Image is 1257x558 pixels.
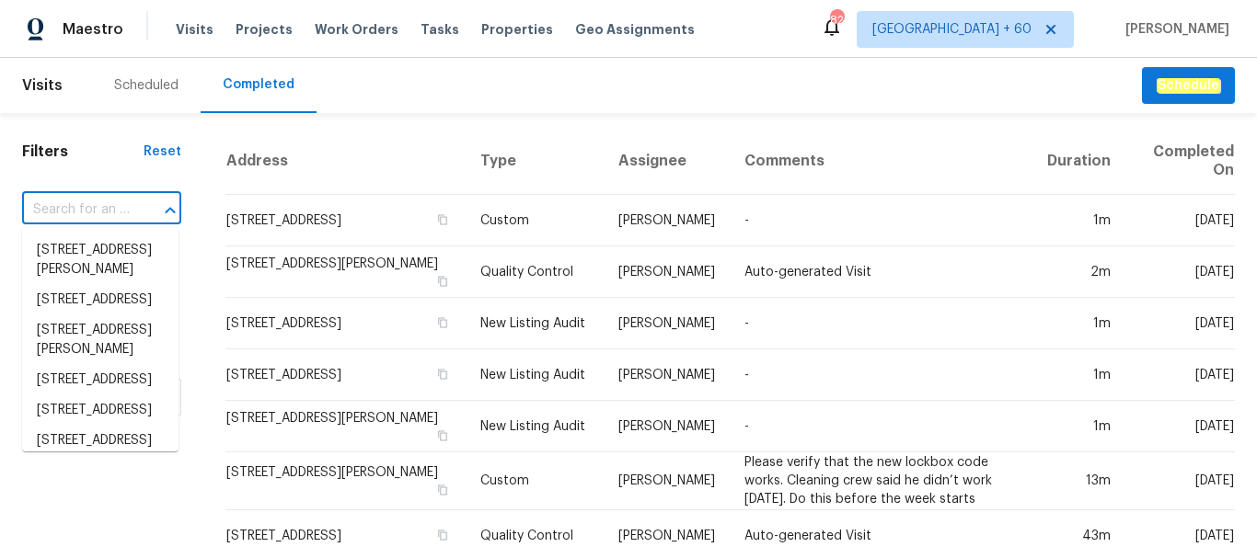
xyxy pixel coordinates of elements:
td: [PERSON_NAME] [604,401,730,452]
td: [STREET_ADDRESS][PERSON_NAME] [225,452,466,510]
button: Copy Address [434,273,451,290]
td: [DATE] [1125,298,1235,349]
td: New Listing Audit [466,401,604,452]
td: [DATE] [1125,452,1235,510]
td: [PERSON_NAME] [604,452,730,510]
input: Search for an address... [22,196,130,224]
td: [PERSON_NAME] [604,246,730,298]
div: 829 [830,11,843,29]
td: - [730,401,1032,452]
span: Geo Assignments [575,20,695,39]
button: Copy Address [434,482,451,498]
li: [STREET_ADDRESS] [22,426,179,456]
td: Quality Control [466,246,604,298]
th: Assignee [604,128,730,195]
li: [STREET_ADDRESS][PERSON_NAME] [22,315,179,365]
button: Close [157,198,183,223]
div: Completed [223,75,294,94]
td: Custom [466,452,604,510]
td: [DATE] [1125,246,1235,298]
span: [GEOGRAPHIC_DATA] + 60 [872,20,1032,39]
div: Reset [144,142,181,161]
span: Visits [22,65,63,106]
td: 1m [1032,298,1125,349]
td: - [730,298,1032,349]
td: [STREET_ADDRESS] [225,298,466,349]
li: [STREET_ADDRESS] [22,395,179,426]
th: Duration [1032,128,1125,195]
td: - [730,195,1032,246]
td: - [730,349,1032,401]
button: Copy Address [434,427,451,444]
td: 13m [1032,452,1125,510]
th: Address [225,128,466,195]
span: Tasks [421,23,459,36]
td: [STREET_ADDRESS][PERSON_NAME] [225,401,466,452]
div: Scheduled [114,76,179,95]
th: Comments [730,128,1032,195]
th: Type [466,128,604,195]
span: Maestro [63,20,123,39]
td: [PERSON_NAME] [604,349,730,401]
td: 2m [1032,246,1125,298]
td: New Listing Audit [466,349,604,401]
td: [DATE] [1125,401,1235,452]
td: [DATE] [1125,195,1235,246]
td: [STREET_ADDRESS] [225,349,466,401]
span: Properties [481,20,553,39]
td: [PERSON_NAME] [604,298,730,349]
th: Completed On [1125,128,1235,195]
span: Work Orders [315,20,398,39]
span: Projects [236,20,293,39]
td: 1m [1032,349,1125,401]
button: Copy Address [434,314,451,331]
td: [PERSON_NAME] [604,195,730,246]
td: [STREET_ADDRESS] [225,195,466,246]
td: Please verify that the new lockbox code works. Cleaning crew said he didn’t work [DATE]. Do this ... [730,452,1032,510]
button: Schedule [1142,67,1235,105]
button: Copy Address [434,527,451,543]
li: [STREET_ADDRESS] [22,365,179,395]
li: [STREET_ADDRESS][PERSON_NAME] [22,235,179,285]
td: 1m [1032,195,1125,246]
h1: Filters [22,142,144,161]
td: Auto-generated Visit [730,246,1032,298]
td: 1m [1032,401,1125,452]
td: Custom [466,195,604,246]
span: Visits [176,20,213,39]
button: Copy Address [434,211,451,228]
button: Copy Address [434,366,451,382]
td: New Listing Audit [466,298,604,349]
span: [PERSON_NAME] [1118,20,1229,39]
td: [DATE] [1125,349,1235,401]
td: [STREET_ADDRESS][PERSON_NAME] [225,246,466,298]
em: Schedule [1157,78,1220,93]
li: [STREET_ADDRESS] [22,285,179,315]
